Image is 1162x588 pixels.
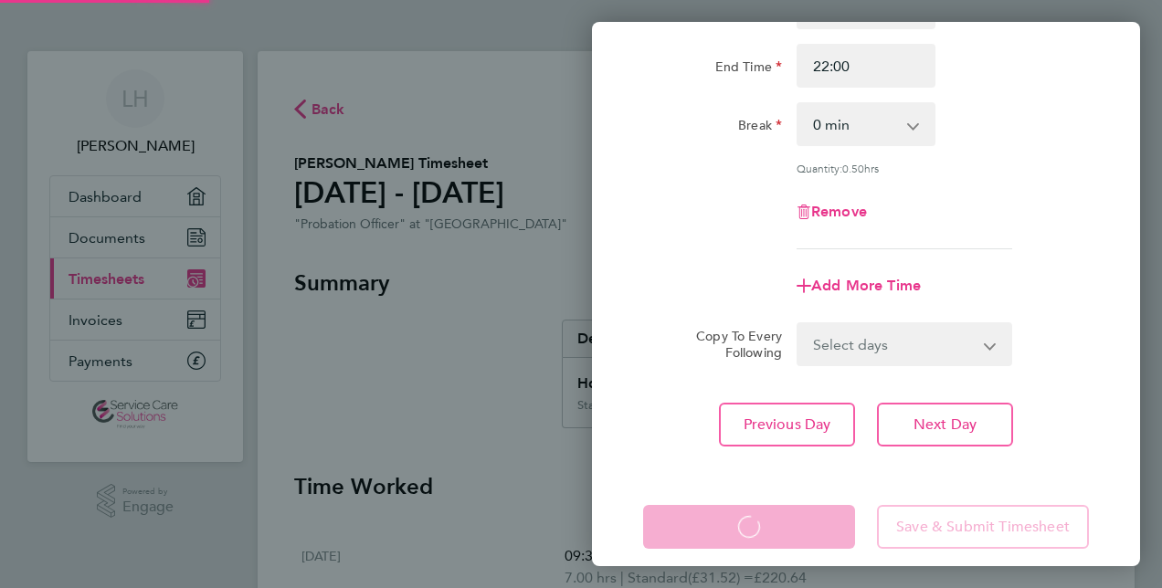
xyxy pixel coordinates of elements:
span: 0.50 [842,161,864,175]
span: Add More Time [811,277,921,294]
button: Add More Time [797,278,921,293]
input: E.g. 18:00 [797,44,935,88]
span: Previous Day [744,415,831,434]
button: Remove [797,205,867,219]
span: Remove [811,203,867,220]
div: Quantity: hrs [797,161,1012,175]
span: Next Day [914,415,977,434]
label: Break [738,117,782,139]
button: Next Day [877,403,1013,446]
label: Copy To Every Following [681,328,782,361]
button: Previous Day [719,403,855,446]
label: End Time [715,58,782,80]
